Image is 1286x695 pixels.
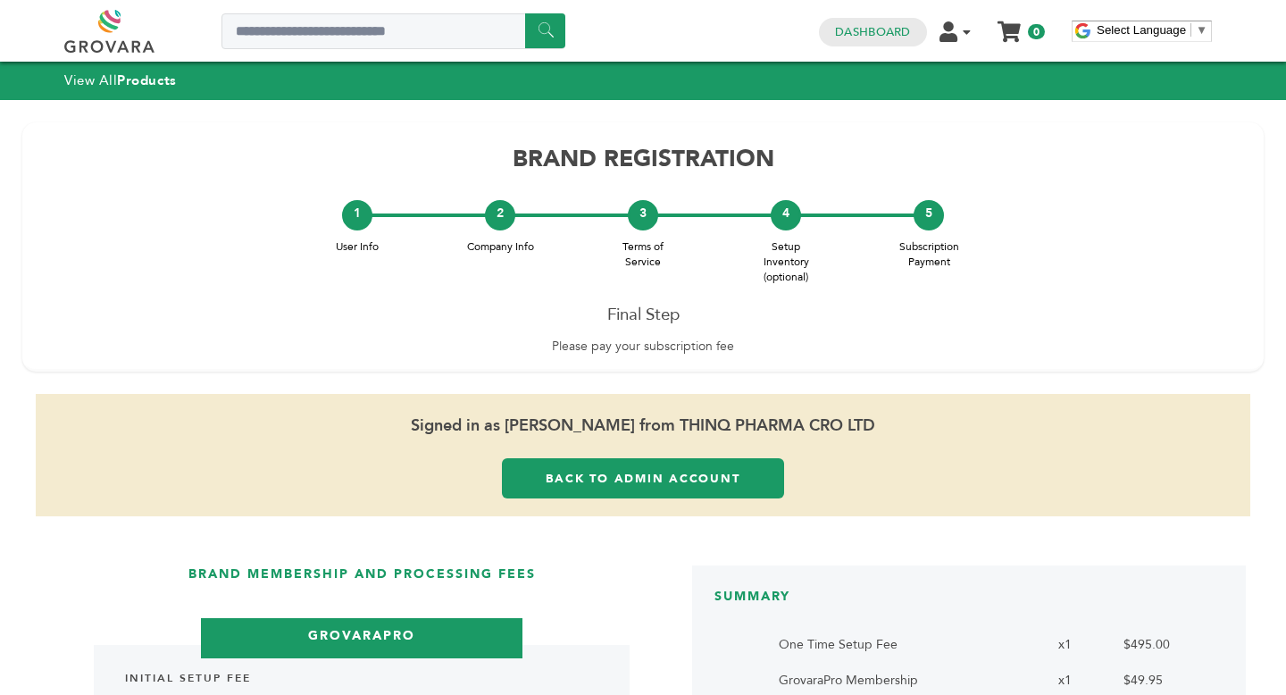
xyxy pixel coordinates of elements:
span: Select Language [1097,23,1186,37]
div: 5 [914,200,944,230]
h1: BRAND REGISTRATION [40,136,1246,183]
a: Dashboard [835,24,910,40]
strong: Products [117,71,176,89]
div: 3 [628,200,658,230]
a: My Cart [999,16,1020,35]
td: x1 [1046,627,1111,663]
span: 0 [1028,24,1045,39]
h3: Final Step [40,303,1246,339]
span: User Info [321,239,393,255]
a: View AllProducts [64,71,177,89]
h3: SUMMARY [714,588,1223,619]
b: Initial Setup Fee [125,671,251,685]
p: Please pay your subscription fee [40,338,1246,356]
span: ​ [1190,23,1191,37]
div: 4 [771,200,801,230]
span: Terms of Service [607,239,679,270]
div: 2 [485,200,515,230]
span: Signed in as [PERSON_NAME] from THINQ PHARMA CRO LTD [36,394,1250,458]
span: Setup Inventory (optional) [750,239,822,284]
h3: GrovaraPro [201,618,522,658]
td: One Time Setup Fee [766,627,1046,663]
input: Search a product or brand... [221,13,565,49]
span: Company Info [464,239,536,255]
a: Select Language​ [1097,23,1207,37]
a: Back to Admin Account [502,458,784,498]
div: 1 [342,200,372,230]
span: Subscription Payment [893,239,964,270]
span: ▼ [1196,23,1207,37]
td: $495.00 [1111,627,1232,663]
h3: Brand Membership and Processing Fees [85,565,639,597]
